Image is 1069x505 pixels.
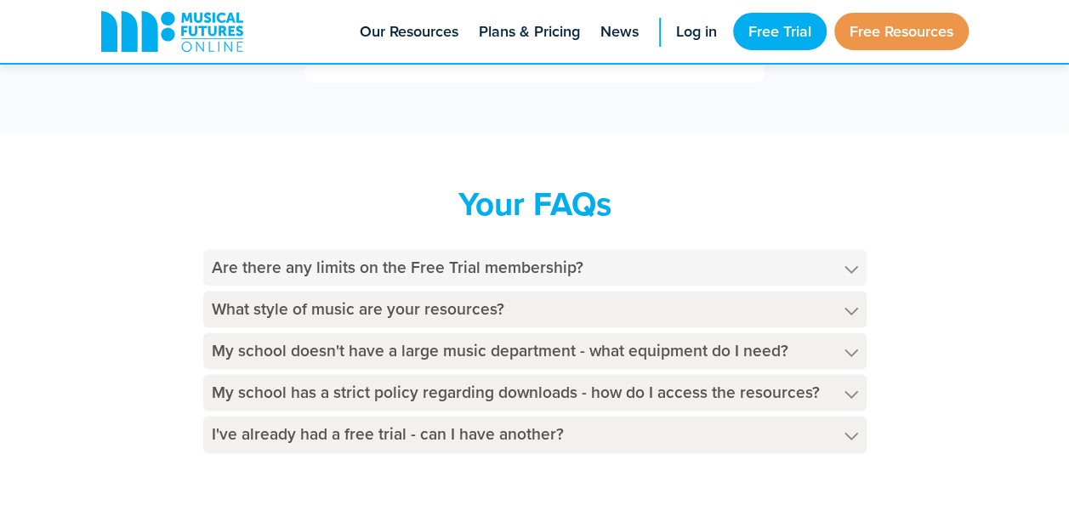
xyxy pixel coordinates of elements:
h4: My school doesn't have a large music department - what equipment do I need? [203,332,867,369]
h2: Your FAQs [203,184,867,224]
h4: Are there any limits on the Free Trial membership? [203,249,867,286]
span: Log in [676,20,717,43]
a: Free Resources [834,13,969,50]
span: Plans & Pricing [479,20,580,43]
h4: What style of music are your resources? [203,291,867,327]
h4: I've already had a free trial - can I have another? [203,416,867,452]
span: Our Resources [360,20,458,43]
h4: My school has a strict policy regarding downloads - how do I access the resources? [203,374,867,411]
span: News [600,20,639,43]
a: Free Trial [733,13,827,50]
